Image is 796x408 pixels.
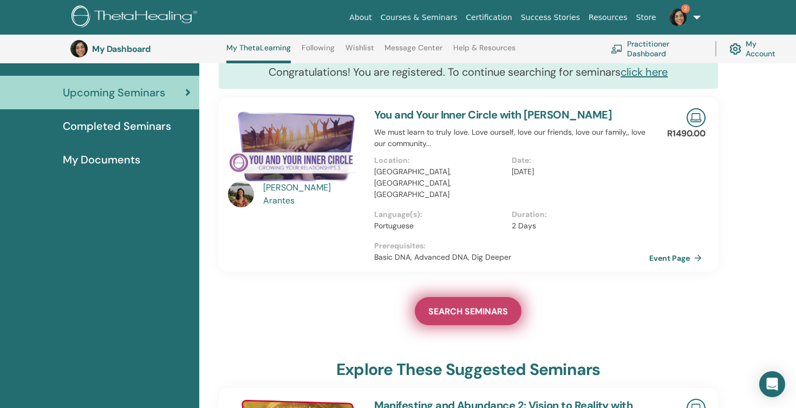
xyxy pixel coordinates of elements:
img: cog.svg [729,41,741,57]
a: Store [632,8,661,28]
a: You and Your Inner Circle with [PERSON_NAME] [374,108,612,122]
a: click here [621,65,668,79]
a: Practitioner Dashboard [611,37,702,61]
a: Following [302,43,335,61]
p: R1490.00 [667,127,706,140]
a: Event Page [649,250,706,266]
p: Date : [512,155,643,166]
img: Live Online Seminar [687,108,706,127]
span: 2 [681,4,690,13]
img: logo.png [71,5,201,30]
a: Resources [584,8,632,28]
img: chalkboard-teacher.svg [611,44,623,53]
p: Language(s) : [374,209,505,220]
h3: My Dashboard [92,44,200,54]
a: [PERSON_NAME] Arantes [263,181,363,207]
span: SEARCH SEMINARS [428,306,508,317]
p: Portuguese [374,220,505,232]
p: [DATE] [512,166,643,177]
a: Courses & Seminars [376,8,462,28]
a: My ThetaLearning [226,43,291,63]
a: Help & Resources [453,43,516,61]
div: Open Intercom Messenger [759,371,785,397]
p: Prerequisites : [374,240,650,252]
p: Location : [374,155,505,166]
h3: explore these suggested seminars [336,360,600,379]
a: Message Center [384,43,442,61]
a: Success Stories [517,8,584,28]
img: default.jpg [669,9,687,26]
span: Upcoming Seminars [63,84,165,101]
span: Completed Seminars [63,118,171,134]
a: SEARCH SEMINARS [415,297,521,325]
p: We must learn to truly love. Love ourself, love our friends, love our family,, love our community... [374,127,650,149]
div: Congratulations! You are registered. To continue searching for seminars [219,55,719,89]
a: My Account [729,37,784,61]
a: About [345,8,376,28]
img: default.jpg [70,40,88,57]
span: My Documents [63,152,140,168]
a: Certification [461,8,516,28]
p: Basic DNA, Advanced DNA, Dig Deeper [374,252,650,263]
p: [GEOGRAPHIC_DATA], [GEOGRAPHIC_DATA], [GEOGRAPHIC_DATA] [374,166,505,200]
a: Wishlist [345,43,374,61]
p: Duration : [512,209,643,220]
img: You and Your Inner Circle [228,108,361,185]
img: default.jpg [228,181,254,207]
p: 2 Days [512,220,643,232]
